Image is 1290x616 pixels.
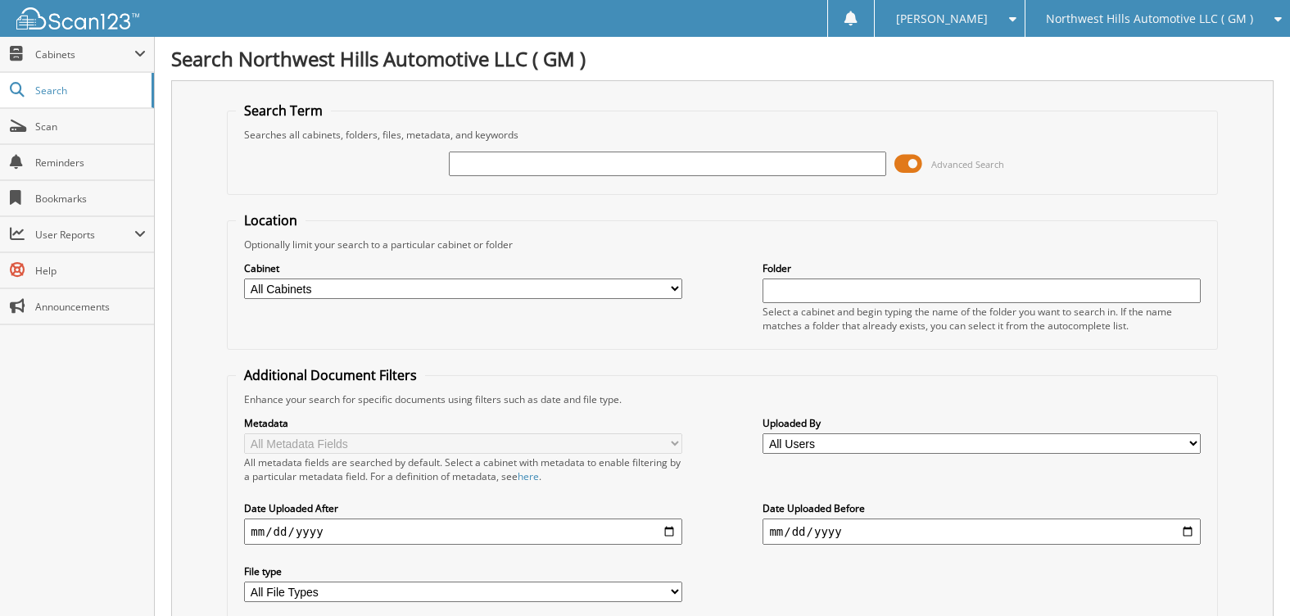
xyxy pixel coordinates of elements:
[35,228,134,242] span: User Reports
[1046,14,1253,24] span: Northwest Hills Automotive LLC ( GM )
[236,128,1208,142] div: Searches all cabinets, folders, files, metadata, and keywords
[763,305,1200,333] div: Select a cabinet and begin typing the name of the folder you want to search in. If the name match...
[763,416,1200,430] label: Uploaded By
[763,501,1200,515] label: Date Uploaded Before
[244,501,681,515] label: Date Uploaded After
[244,261,681,275] label: Cabinet
[931,158,1004,170] span: Advanced Search
[236,102,331,120] legend: Search Term
[35,300,146,314] span: Announcements
[236,211,306,229] legend: Location
[1208,537,1290,616] iframe: Chat Widget
[244,416,681,430] label: Metadata
[763,519,1200,545] input: end
[35,192,146,206] span: Bookmarks
[35,264,146,278] span: Help
[171,45,1274,72] h1: Search Northwest Hills Automotive LLC ( GM )
[896,14,988,24] span: [PERSON_NAME]
[244,519,681,545] input: start
[16,7,139,29] img: scan123-logo-white.svg
[35,156,146,170] span: Reminders
[35,48,134,61] span: Cabinets
[244,564,681,578] label: File type
[518,469,539,483] a: here
[236,366,425,384] legend: Additional Document Filters
[763,261,1200,275] label: Folder
[236,238,1208,251] div: Optionally limit your search to a particular cabinet or folder
[35,84,143,97] span: Search
[244,455,681,483] div: All metadata fields are searched by default. Select a cabinet with metadata to enable filtering b...
[236,392,1208,406] div: Enhance your search for specific documents using filters such as date and file type.
[35,120,146,134] span: Scan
